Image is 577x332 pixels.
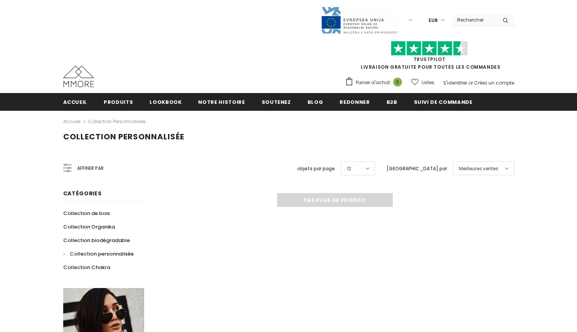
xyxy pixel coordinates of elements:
[63,207,110,220] a: Collection de bois
[104,93,133,110] a: Produits
[340,98,370,106] span: Redonner
[345,44,514,70] span: LIVRAISON GRATUITE POUR TOUTES LES COMMANDES
[150,93,182,110] a: Lookbook
[70,250,134,257] span: Collection personnalisée
[63,223,115,230] span: Collection Organika
[150,98,182,106] span: Lookbook
[356,79,390,86] span: Panier d'achat
[63,93,87,110] a: Accueil
[198,93,245,110] a: Notre histoire
[391,41,468,56] img: Faites confiance aux étoiles pilotes
[387,98,397,106] span: B2B
[393,78,402,86] span: 0
[414,98,473,106] span: Suivi de commande
[308,98,323,106] span: Blog
[468,80,473,86] span: or
[321,17,398,23] a: Javni Razpis
[63,190,102,197] span: Catégories
[347,165,351,173] span: 12
[387,165,447,173] label: [GEOGRAPHIC_DATA] par
[63,131,184,142] span: Collection personnalisée
[414,93,473,110] a: Suivi de commande
[104,98,133,106] span: Produits
[422,79,434,86] span: Listes
[63,66,94,87] img: Cas MMORE
[77,164,104,173] span: Affiner par
[297,165,335,173] label: objets par page
[411,76,434,89] a: Listes
[340,93,370,110] a: Redonner
[63,264,110,271] span: Collection Chakra
[321,6,398,34] img: Javni Razpis
[453,14,497,25] input: Search Site
[308,93,323,110] a: Blog
[63,98,87,106] span: Accueil
[414,56,446,63] a: TrustPilot
[63,247,134,261] a: Collection personnalisée
[63,117,81,126] a: Accueil
[63,261,110,274] a: Collection Chakra
[63,234,130,247] a: Collection biodégradable
[63,237,130,244] span: Collection biodégradable
[474,80,514,86] a: Créez un compte
[63,210,110,217] span: Collection de bois
[262,93,291,110] a: soutenez
[459,165,498,173] span: Meilleures ventes
[262,98,291,106] span: soutenez
[429,17,438,24] span: EUR
[88,118,145,125] a: Collection personnalisée
[387,93,397,110] a: B2B
[443,80,467,86] a: S'identifier
[63,220,115,234] a: Collection Organika
[198,98,245,106] span: Notre histoire
[345,77,406,88] a: Panier d'achat 0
